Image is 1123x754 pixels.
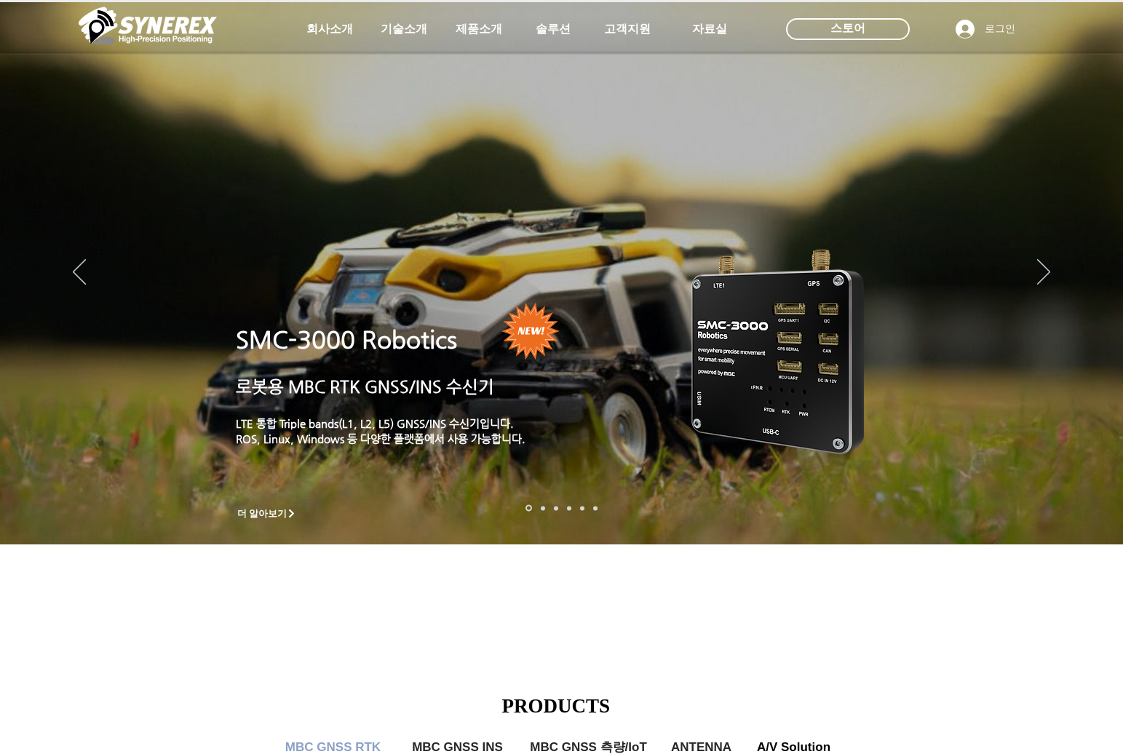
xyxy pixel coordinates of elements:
[236,417,514,429] a: LTE 통합 Triple bands(L1, L2, L5) GNSS/INS 수신기입니다.
[79,4,217,47] img: 씨너렉스_White_simbol_대지 1.png
[567,506,571,510] a: 자율주행
[830,20,865,36] span: 스토어
[580,506,584,510] a: 로봇
[673,15,746,44] a: 자료실
[236,432,525,445] a: ROS, Linux, Windows 등 다양한 플랫폼에서 사용 가능합니다.
[980,22,1020,36] span: 로그인
[786,18,910,40] div: 스토어
[671,228,886,472] img: KakaoTalk_20241224_155801212.png
[541,506,545,510] a: 드론 8 - SMC 2000
[381,22,427,37] span: 기술소개
[236,326,457,354] a: SMC-3000 Robotics
[591,15,664,44] a: 고객지원
[554,506,558,510] a: 측량 IoT
[593,506,598,510] a: 정밀농업
[456,22,502,37] span: 제품소개
[536,22,571,37] span: 솔루션
[231,504,303,523] a: 더 알아보기
[368,15,440,44] a: 기술소개
[525,505,532,512] a: 로봇- SMC 2000
[1037,259,1050,287] button: 다음
[306,22,353,37] span: 회사소개
[945,15,1025,43] button: 로그인
[692,22,727,37] span: 자료실
[443,15,515,44] a: 제품소개
[502,695,611,717] span: PRODUCTS
[517,15,590,44] a: 솔루션
[604,22,651,37] span: 고객지원
[73,259,86,287] button: 이전
[521,505,602,512] nav: 슬라이드
[237,507,287,520] span: 더 알아보기
[293,15,366,44] a: 회사소개
[236,377,494,396] a: 로봇용 MBC RTK GNSS/INS 수신기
